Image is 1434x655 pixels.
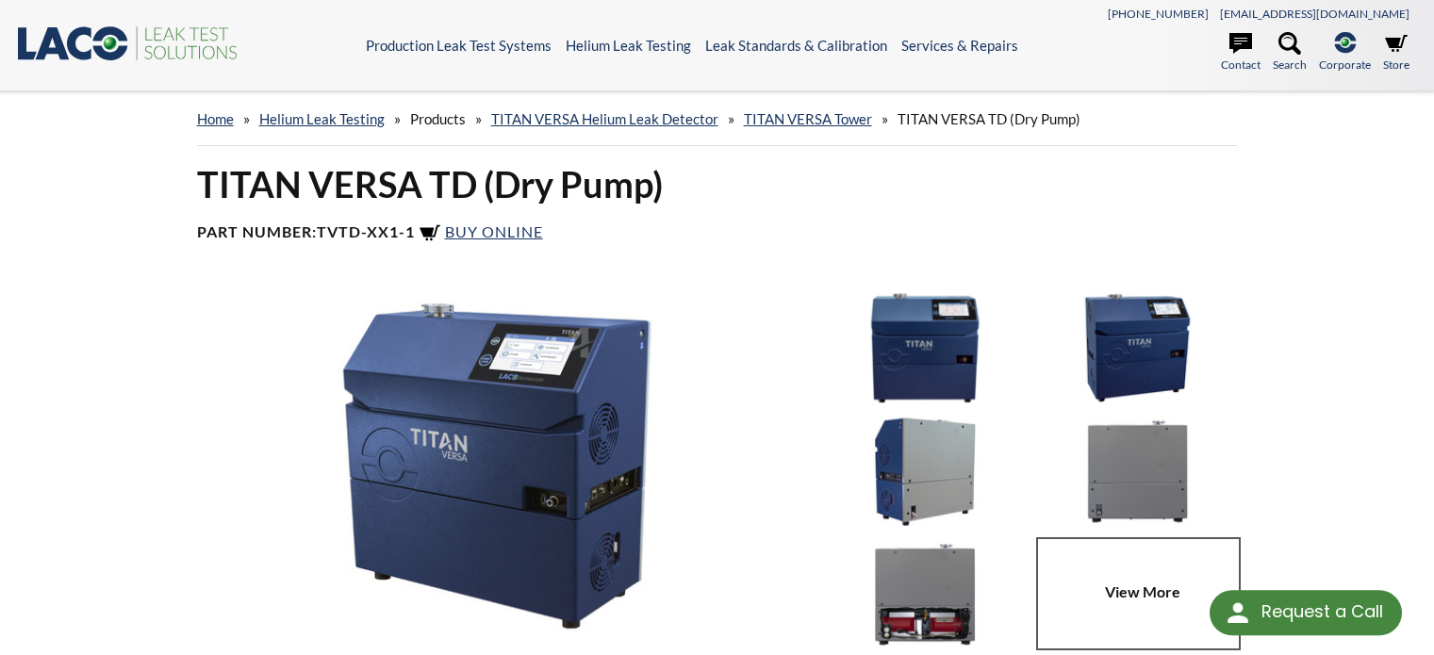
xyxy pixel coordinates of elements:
[1273,32,1307,74] a: Search
[898,110,1080,127] span: TITAN VERSA TD (Dry Pump)
[491,110,718,127] a: TITAN VERSA Helium Leak Detector
[259,110,385,127] a: Helium Leak Testing
[1036,414,1240,528] img: TITAN VERSA TD, rear view
[186,290,809,640] img: TITAN VERSA TD, angled view
[1210,590,1402,635] div: Request a Call
[197,161,1238,207] h1: TITAN VERSA TD (Dry Pump)
[566,37,691,54] a: Helium Leak Testing
[823,414,1027,528] img: TITAN VERSA TD, rear view
[419,222,543,240] a: Buy Online
[1383,32,1409,74] a: Store
[1261,590,1383,633] div: Request a Call
[744,110,872,127] a: TITAN VERSA Tower
[1221,32,1261,74] a: Contact
[705,37,887,54] a: Leak Standards & Calibration
[901,37,1018,54] a: Services & Repairs
[197,92,1238,146] div: » » » » »
[1319,56,1371,74] span: Corporate
[1223,598,1253,628] img: round button
[1108,7,1209,21] a: [PHONE_NUMBER]
[1036,290,1240,404] img: TITAN VERSA TD - Left Isometric
[197,110,234,127] a: home
[445,222,543,240] span: Buy Online
[823,290,1027,404] img: TITAN VERSA TD with Display, front view
[317,222,415,240] b: TVTD-XX1-1
[366,37,552,54] a: Production Leak Test Systems
[197,222,1238,245] h4: Part Number:
[1220,7,1409,21] a: [EMAIL_ADDRESS][DOMAIN_NAME]
[823,537,1027,651] img: TITAN VERSA TD Dry Pump with Cutaway, rear view
[410,110,466,127] span: Products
